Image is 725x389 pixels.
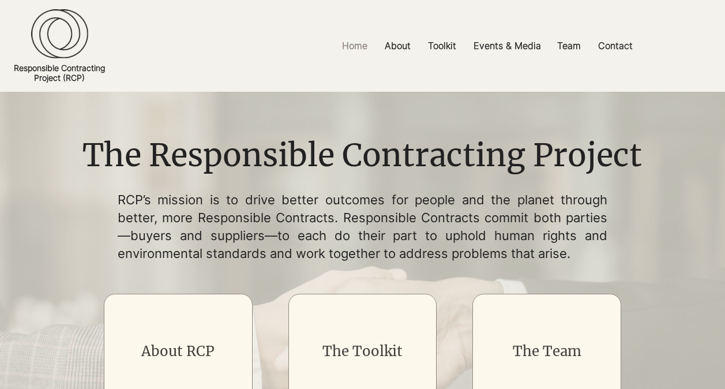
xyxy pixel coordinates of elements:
a: Contact [589,33,641,59]
a: About RCP [141,342,215,360]
a: Events & Media [465,33,549,59]
p: Contact [592,33,638,59]
a: About [376,33,419,59]
p: Team [551,33,587,59]
a: Toolkit [419,33,465,59]
p: About [379,33,416,59]
a: Home [333,33,376,59]
p: RCP’s mission is to drive better outcomes for people and the planet through better, more Responsi... [118,191,608,262]
p: Events & Media [468,33,547,59]
a: The Toolkit [322,342,403,360]
nav: Site [250,33,725,59]
p: Home [336,33,373,59]
p: Toolkit [422,33,462,59]
a: Team [549,33,589,59]
h1: The Responsible Contracting Project [74,134,651,178]
a: Responsible ContractingProject (RCP) [14,63,105,83]
a: The Team [513,342,581,360]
